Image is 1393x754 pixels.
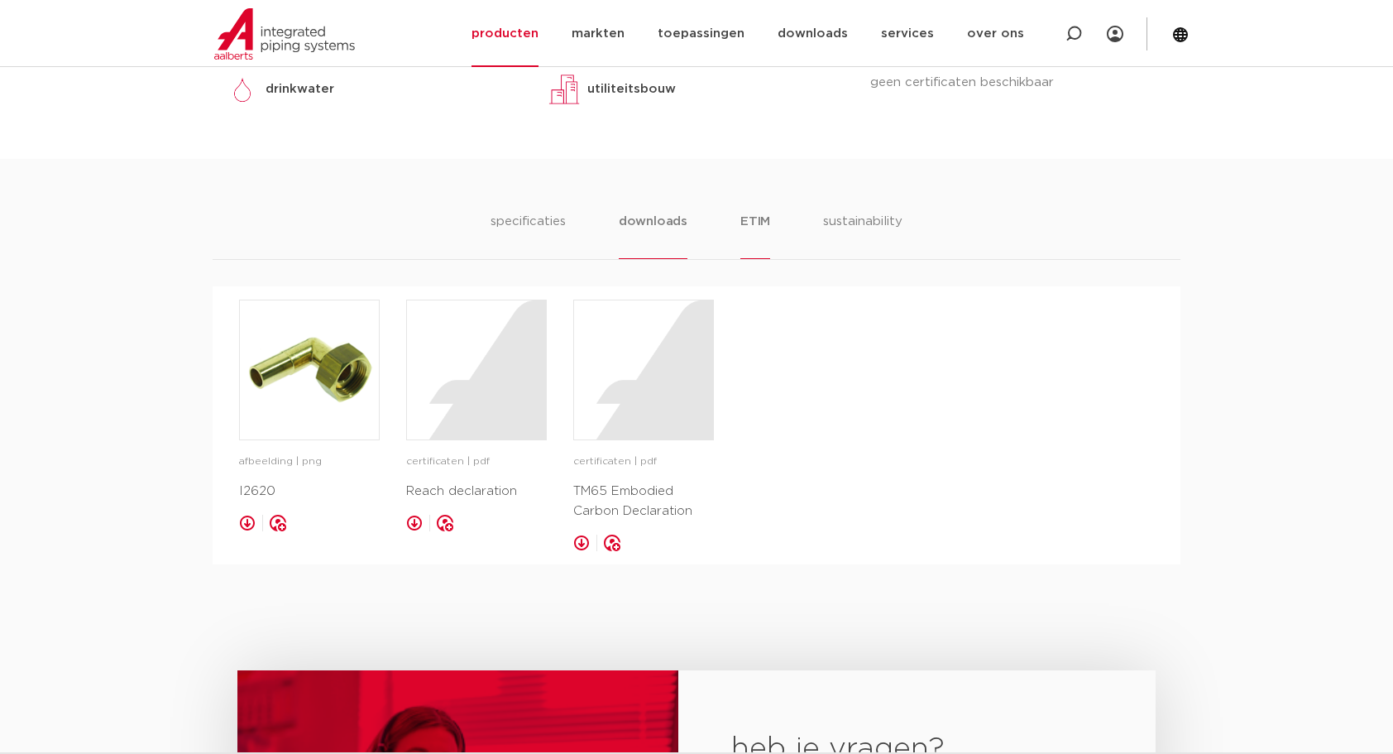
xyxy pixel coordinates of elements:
img: image for I2620 [240,300,379,439]
p: afbeelding | png [239,454,380,470]
li: ETIM [740,212,770,259]
li: specificaties [491,212,566,259]
p: certificaten | pdf [573,454,714,470]
p: TM65 Embodied Carbon Declaration [573,482,714,521]
a: image for I2620 [239,300,380,440]
p: drinkwater [266,79,334,99]
p: certificaten | pdf [406,454,547,470]
p: geen certificaten beschikbaar [870,73,1167,93]
p: utiliteitsbouw [587,79,676,99]
li: sustainability [823,212,902,259]
li: downloads [619,212,687,259]
img: drinkwater [226,73,259,106]
img: utiliteitsbouw [548,73,581,106]
p: Reach declaration [406,482,547,502]
p: I2620 [239,482,380,502]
